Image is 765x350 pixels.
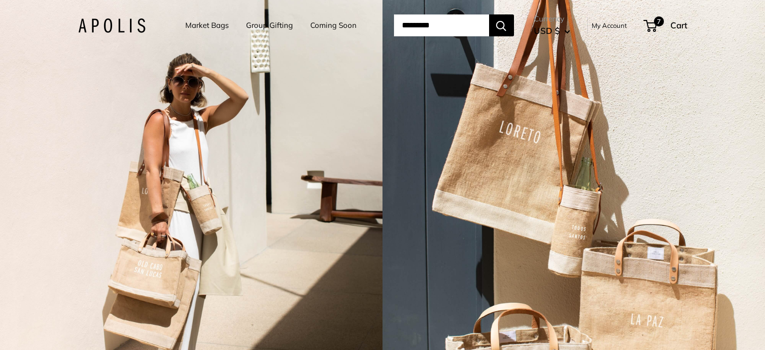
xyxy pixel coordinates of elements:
span: 7 [653,16,663,26]
input: Search... [394,14,489,36]
a: Group Gifting [246,18,293,32]
span: Cart [670,20,687,30]
button: USD $ [534,23,570,39]
a: Coming Soon [310,18,357,32]
a: 7 Cart [644,17,687,33]
span: Currency [534,12,570,26]
button: Search [489,14,514,36]
a: Market Bags [185,18,229,32]
img: Apolis [78,18,145,33]
a: My Account [592,19,627,31]
span: USD $ [534,25,560,36]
